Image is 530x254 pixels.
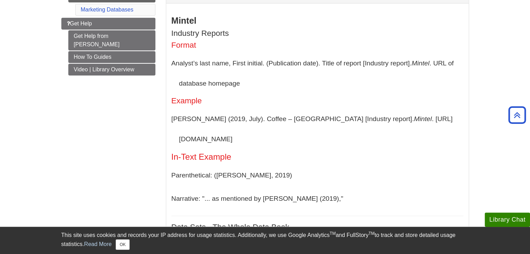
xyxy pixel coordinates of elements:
[414,115,432,122] i: Mintel
[506,110,528,120] a: Back to Top
[171,29,463,38] h4: Industry Reports
[171,16,197,25] strong: Mintel
[171,165,463,185] p: Parenthetical: ([PERSON_NAME], 2019)
[81,7,133,13] a: Marketing Databases
[330,231,336,236] sup: TM
[67,21,92,26] span: Get Help
[171,223,463,232] h4: Data Sets - The Whole Data Book
[68,51,155,63] a: How To Guides
[171,189,463,209] p: Narrative: "... as mentioned by [PERSON_NAME] (2019),"
[68,64,155,76] a: Video | Library Overview
[171,41,463,50] h4: Format
[61,231,469,250] div: This site uses cookies and records your IP address for usage statistics. Additionally, we use Goo...
[68,30,155,50] a: Get Help from [PERSON_NAME]
[412,59,429,67] i: Mintel
[84,241,112,247] a: Read More
[171,109,463,149] p: [PERSON_NAME] (2019, July). Coffee – [GEOGRAPHIC_DATA] [Industry report]. . [URL][DOMAIN_NAME]
[369,231,375,236] sup: TM
[485,213,530,227] button: Library Chat
[171,53,463,93] p: Analyst’s last name, First initial. (Publication date). Title of report [Industry report]. . URL ...
[116,239,129,250] button: Close
[171,152,463,161] h5: In-Text Example
[171,97,463,105] h4: Example
[61,18,155,30] a: Get Help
